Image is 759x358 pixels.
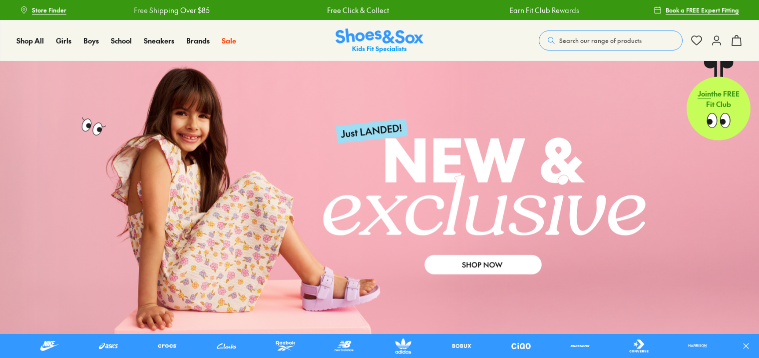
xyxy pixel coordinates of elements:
[83,35,99,45] span: Boys
[654,1,739,19] a: Book a FREE Expert Fitting
[83,35,99,46] a: Boys
[133,5,209,15] a: Free Shipping Over $85
[56,35,71,45] span: Girls
[16,35,44,45] span: Shop All
[144,35,174,45] span: Sneakers
[111,35,132,45] span: School
[539,30,683,50] button: Search our range of products
[336,28,423,53] a: Shoes & Sox
[186,35,210,45] span: Brands
[687,80,751,117] p: the FREE Fit Club
[56,35,71,46] a: Girls
[327,5,388,15] a: Free Click & Collect
[698,88,711,98] span: Join
[509,5,579,15] a: Earn Fit Club Rewards
[144,35,174,46] a: Sneakers
[559,36,642,45] span: Search our range of products
[111,35,132,46] a: School
[32,5,66,14] span: Store Finder
[16,35,44,46] a: Shop All
[222,35,236,45] span: Sale
[20,1,66,19] a: Store Finder
[666,5,739,14] span: Book a FREE Expert Fitting
[222,35,236,46] a: Sale
[336,28,423,53] img: SNS_Logo_Responsive.svg
[687,60,751,140] a: Jointhe FREE Fit Club
[186,35,210,46] a: Brands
